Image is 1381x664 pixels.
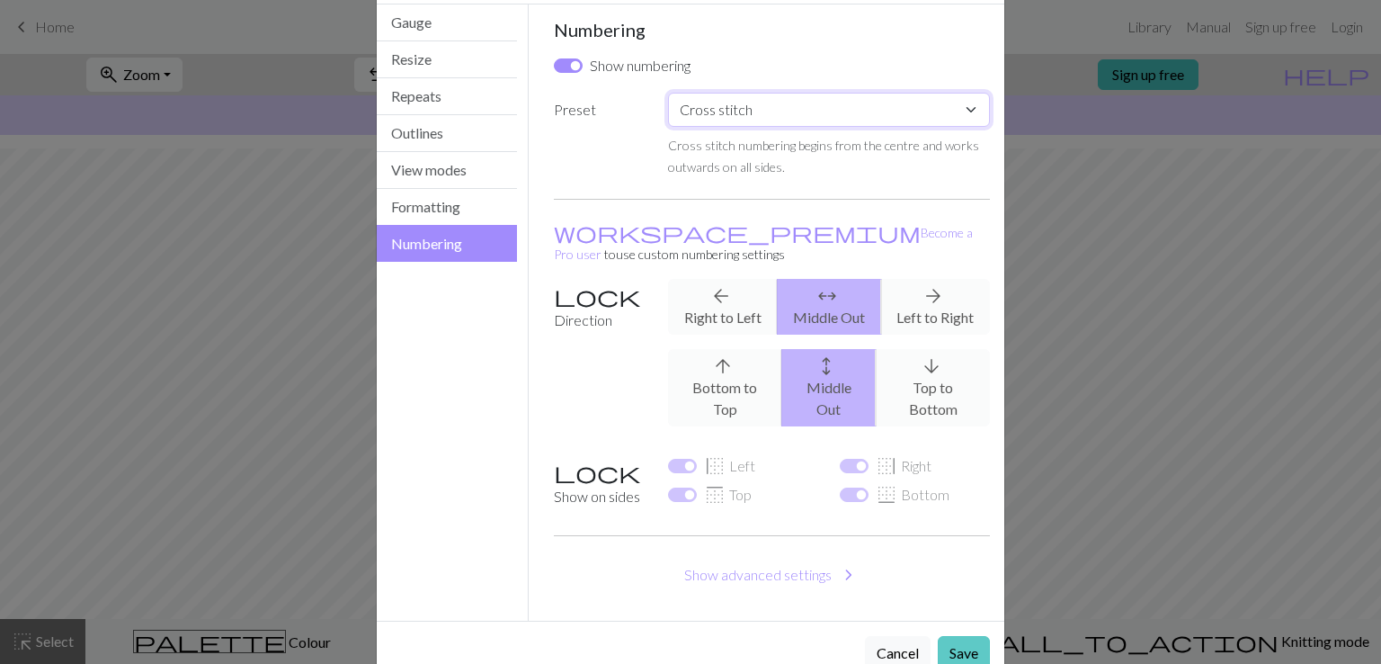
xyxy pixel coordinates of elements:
[377,115,517,152] button: Outlines
[876,455,931,477] label: Right
[377,189,517,226] button: Formatting
[554,220,921,245] span: workspace_premium
[377,78,517,115] button: Repeats
[704,484,752,506] label: Top
[876,453,897,479] span: border_right
[377,225,517,262] button: Numbering
[377,152,517,189] button: View modes
[543,93,657,177] label: Preset
[876,482,897,507] span: border_bottom
[554,19,991,40] h5: Numbering
[876,484,949,506] label: Bottom
[377,41,517,78] button: Resize
[554,225,973,262] a: Become a Pro user
[543,279,657,441] label: Direction
[590,55,690,76] label: Show numbering
[838,562,860,588] span: chevron_right
[704,453,726,479] span: border_left
[377,4,517,41] button: Gauge
[704,455,755,477] label: Left
[554,558,991,592] button: Show advanced settings
[543,455,657,514] label: Show on sides
[668,138,979,175] small: Cross stitch numbering begins from the centre and works outwards on all sides.
[554,225,973,262] small: to use custom numbering settings
[704,482,726,507] span: border_top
